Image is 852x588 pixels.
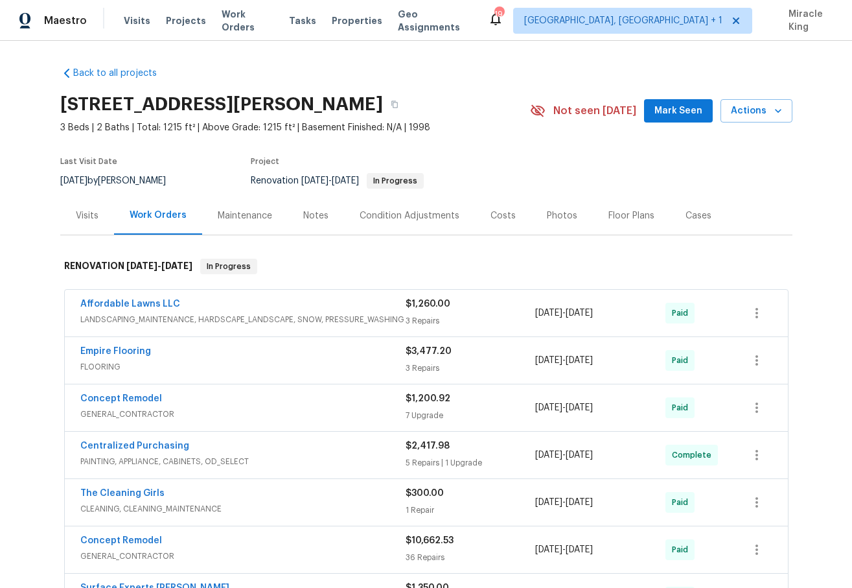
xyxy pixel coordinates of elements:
span: GENERAL_CONTRACTOR [80,408,406,421]
div: 3 Repairs [406,362,536,375]
span: Visits [124,14,150,27]
span: Paid [672,401,693,414]
span: [DATE] [126,261,157,270]
span: GENERAL_CONTRACTOR [80,550,406,563]
span: [DATE] [566,545,593,554]
a: Empire Flooring [80,347,151,356]
div: 36 Repairs [406,551,536,564]
div: Notes [303,209,328,222]
a: The Cleaning Girls [80,489,165,498]
span: Work Orders [222,8,273,34]
div: Cases [685,209,711,222]
span: Actions [731,103,782,119]
span: - [535,449,593,462]
span: [DATE] [566,451,593,460]
span: [DATE] [332,176,359,185]
span: [DATE] [566,356,593,365]
span: [DATE] [301,176,328,185]
span: [DATE] [566,309,593,318]
h6: RENOVATION [64,259,192,274]
span: - [535,401,593,414]
span: Paid [672,543,693,556]
span: [DATE] [535,498,562,507]
span: Renovation [251,176,424,185]
button: Mark Seen [644,99,713,123]
span: - [301,176,359,185]
span: [DATE] [60,176,87,185]
span: Miracle King [783,8,833,34]
span: [DATE] [566,403,593,412]
span: $1,200.92 [406,394,450,403]
span: Not seen [DATE] [553,104,636,117]
button: Actions [720,99,792,123]
span: LANDSCAPING_MAINTENANCE, HARDSCAPE_LANDSCAPE, SNOW, PRESSURE_WASHING [80,313,406,326]
span: Mark Seen [654,103,702,119]
span: $10,662.53 [406,536,454,545]
div: Visits [76,209,98,222]
div: 3 Repairs [406,314,536,327]
div: 7 Upgrade [406,409,536,422]
span: - [535,543,593,556]
span: [GEOGRAPHIC_DATA], [GEOGRAPHIC_DATA] + 1 [524,14,722,27]
span: Tasks [289,16,316,25]
span: Projects [166,14,206,27]
span: Properties [332,14,382,27]
div: Photos [547,209,577,222]
span: In Progress [368,177,422,185]
span: Geo Assignments [398,8,472,34]
div: 1 Repair [406,504,536,517]
button: Copy Address [383,93,406,116]
span: FLOORING [80,360,406,373]
span: [DATE] [535,451,562,460]
div: Maintenance [218,209,272,222]
span: - [126,261,192,270]
div: 5 Repairs | 1 Upgrade [406,456,536,469]
h2: [STREET_ADDRESS][PERSON_NAME] [60,98,383,111]
span: [DATE] [535,545,562,554]
span: [DATE] [535,403,562,412]
span: [DATE] [535,356,562,365]
span: Last Visit Date [60,158,117,165]
span: 3 Beds | 2 Baths | Total: 1215 ft² | Above Grade: 1215 ft² | Basement Finished: N/A | 1998 [60,121,530,134]
a: Affordable Lawns LLC [80,300,180,309]
span: [DATE] [161,261,192,270]
span: Paid [672,496,693,509]
span: [DATE] [535,309,562,318]
span: - [535,354,593,367]
span: [DATE] [566,498,593,507]
span: $3,477.20 [406,347,452,356]
span: In Progress [201,260,256,273]
div: 19 [494,8,503,21]
span: Project [251,158,279,165]
span: Paid [672,307,693,320]
span: $1,260.00 [406,300,450,309]
a: Centralized Purchasing [80,441,189,451]
span: - [535,496,593,509]
span: Paid [672,354,693,367]
div: by [PERSON_NAME] [60,173,181,189]
a: Concept Remodel [80,536,162,545]
a: Concept Remodel [80,394,162,403]
span: $300.00 [406,489,444,498]
span: PAINTING, APPLIANCE, CABINETS, OD_SELECT [80,455,406,468]
div: Work Orders [130,209,187,222]
div: Condition Adjustments [360,209,459,222]
div: Floor Plans [608,209,654,222]
div: Costs [490,209,516,222]
div: RENOVATION [DATE]-[DATE]In Progress [60,246,792,287]
span: Maestro [44,14,87,27]
span: $2,417.98 [406,441,450,451]
span: CLEANING, CLEANING_MAINTENANCE [80,502,406,515]
a: Back to all projects [60,67,185,80]
span: Complete [672,449,717,462]
span: - [535,307,593,320]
